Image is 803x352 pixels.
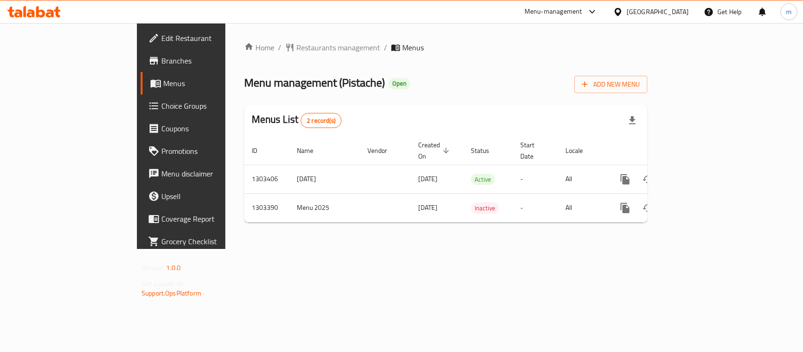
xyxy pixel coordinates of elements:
[297,145,326,156] span: Name
[161,191,263,202] span: Upsell
[389,78,410,89] div: Open
[142,287,201,299] a: Support.OpsPlatform
[142,262,165,274] span: Version:
[141,162,271,185] a: Menu disclaimer
[558,165,606,193] td: All
[296,42,380,53] span: Restaurants management
[471,174,495,185] span: Active
[278,42,281,53] li: /
[161,145,263,157] span: Promotions
[513,165,558,193] td: -
[627,7,689,17] div: [GEOGRAPHIC_DATA]
[606,136,712,165] th: Actions
[244,136,712,223] table: enhanced table
[786,7,792,17] span: m
[141,72,271,95] a: Menus
[141,140,271,162] a: Promotions
[166,262,181,274] span: 1.0.0
[582,79,640,90] span: Add New Menu
[565,145,595,156] span: Locale
[574,76,647,93] button: Add New Menu
[418,139,452,162] span: Created On
[525,6,582,17] div: Menu-management
[367,145,399,156] span: Vendor
[384,42,387,53] li: /
[252,112,342,128] h2: Menus List
[513,193,558,222] td: -
[471,145,501,156] span: Status
[244,72,385,93] span: Menu management ( Pistache )
[141,27,271,49] a: Edit Restaurant
[636,168,659,191] button: Change Status
[141,230,271,253] a: Grocery Checklist
[558,193,606,222] td: All
[614,197,636,219] button: more
[142,278,185,290] span: Get support on:
[301,113,342,128] div: Total records count
[141,185,271,208] a: Upsell
[389,80,410,88] span: Open
[301,116,341,125] span: 2 record(s)
[520,139,547,162] span: Start Date
[402,42,424,53] span: Menus
[471,203,499,214] span: Inactive
[252,145,270,156] span: ID
[161,168,263,179] span: Menu disclaimer
[285,42,380,53] a: Restaurants management
[141,208,271,230] a: Coverage Report
[161,123,263,134] span: Coupons
[636,197,659,219] button: Change Status
[621,109,644,132] div: Export file
[161,213,263,224] span: Coverage Report
[161,100,263,112] span: Choice Groups
[244,42,647,53] nav: breadcrumb
[289,165,360,193] td: [DATE]
[418,173,437,185] span: [DATE]
[141,117,271,140] a: Coupons
[161,32,263,44] span: Edit Restaurant
[289,193,360,222] td: Menu 2025
[163,78,263,89] span: Menus
[614,168,636,191] button: more
[141,49,271,72] a: Branches
[471,202,499,214] div: Inactive
[161,236,263,247] span: Grocery Checklist
[418,201,437,214] span: [DATE]
[141,95,271,117] a: Choice Groups
[161,55,263,66] span: Branches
